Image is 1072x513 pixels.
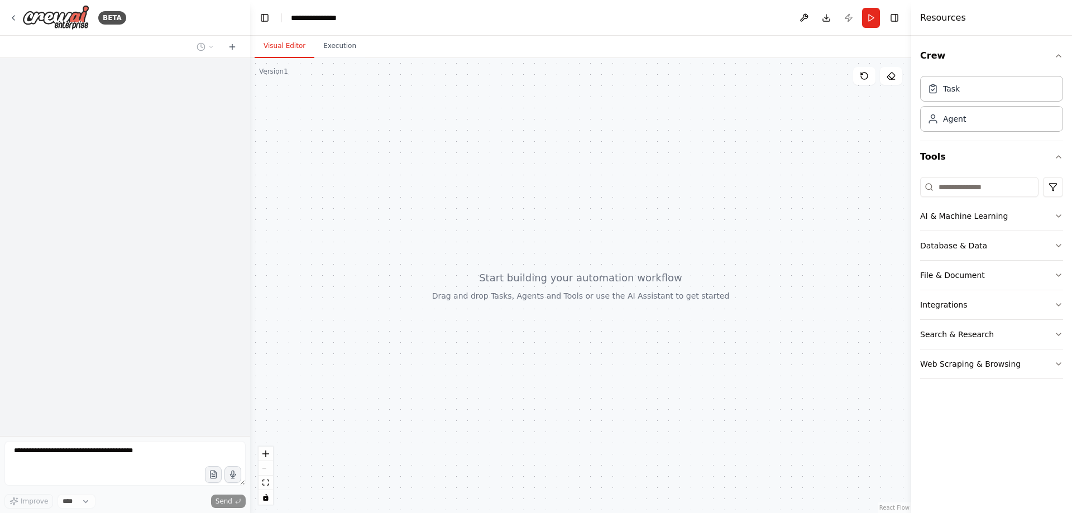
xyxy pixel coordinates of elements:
h4: Resources [920,11,966,25]
button: Search & Research [920,320,1063,349]
div: Crew [920,71,1063,141]
div: Task [943,83,960,94]
button: Improve [4,494,53,509]
button: Hide right sidebar [887,10,902,26]
div: Web Scraping & Browsing [920,358,1021,370]
button: Execution [314,35,365,58]
button: Send [211,495,246,508]
button: Hide left sidebar [257,10,272,26]
div: AI & Machine Learning [920,210,1008,222]
div: Tools [920,172,1063,388]
button: Start a new chat [223,40,241,54]
button: zoom in [259,447,273,461]
button: fit view [259,476,273,490]
button: Upload files [205,466,222,483]
a: React Flow attribution [879,505,910,511]
div: Agent [943,113,966,124]
button: Tools [920,141,1063,172]
button: AI & Machine Learning [920,202,1063,231]
nav: breadcrumb [291,12,337,23]
span: Send [216,497,232,506]
button: File & Document [920,261,1063,290]
div: Version 1 [259,67,288,76]
button: zoom out [259,461,273,476]
span: Improve [21,497,48,506]
button: toggle interactivity [259,490,273,505]
div: Search & Research [920,329,994,340]
div: File & Document [920,270,985,281]
div: React Flow controls [259,447,273,505]
button: Crew [920,40,1063,71]
button: Visual Editor [255,35,314,58]
div: Integrations [920,299,967,310]
button: Click to speak your automation idea [224,466,241,483]
button: Database & Data [920,231,1063,260]
button: Integrations [920,290,1063,319]
img: Logo [22,5,89,30]
div: Database & Data [920,240,987,251]
button: Web Scraping & Browsing [920,349,1063,378]
button: Switch to previous chat [192,40,219,54]
div: BETA [98,11,126,25]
